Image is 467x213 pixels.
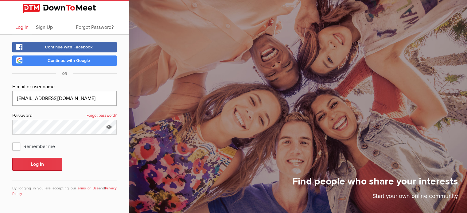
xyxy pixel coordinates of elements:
span: Continue with Google [48,58,90,63]
span: Forgot Password? [76,24,114,30]
span: Log In [15,24,29,30]
span: Continue with Facebook [45,44,93,50]
a: Sign Up [33,19,56,34]
a: Forgot password? [87,112,117,120]
img: DownToMeet [23,4,106,13]
span: Sign Up [36,24,53,30]
button: Log In [12,158,62,171]
a: Continue with Google [12,55,117,66]
p: Start your own online community [292,192,458,204]
a: Log In [12,19,32,34]
a: Terms of Use [76,186,99,191]
div: Password [12,112,117,120]
span: OR [56,71,73,76]
span: Remember me [12,141,61,152]
a: Continue with Facebook [12,42,117,52]
input: Email@address.com [12,91,117,106]
a: Forgot Password? [73,19,117,34]
h1: Find people who share your interests [292,175,458,192]
div: E-mail or user name [12,83,117,91]
div: By logging in you are accepting our and [12,181,117,197]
